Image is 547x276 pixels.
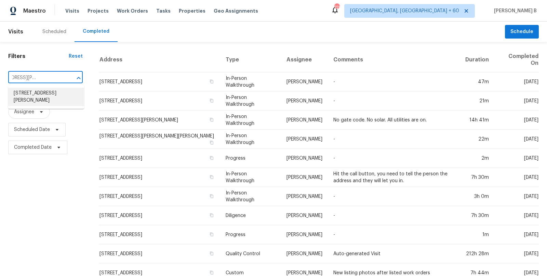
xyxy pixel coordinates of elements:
[491,8,537,14] span: [PERSON_NAME] B
[179,8,205,14] span: Properties
[281,168,328,187] td: [PERSON_NAME]
[328,72,460,91] td: -
[209,117,215,123] button: Copy Address
[74,73,83,83] button: Close
[460,130,494,149] td: 22m
[350,8,459,14] span: [GEOGRAPHIC_DATA], [GEOGRAPHIC_DATA] + 60
[505,25,539,39] button: Schedule
[494,149,539,168] td: [DATE]
[209,140,215,146] button: Copy Address
[220,91,281,111] td: In-Person Walkthrough
[494,225,539,244] td: [DATE]
[460,111,494,130] td: 14h 41m
[83,28,109,35] div: Completed
[209,98,215,104] button: Copy Address
[99,47,221,72] th: Address
[494,72,539,91] td: [DATE]
[209,193,215,199] button: Copy Address
[214,8,258,14] span: Geo Assignments
[460,72,494,91] td: 47m
[99,244,221,263] td: [STREET_ADDRESS]
[281,91,328,111] td: [PERSON_NAME]
[281,72,328,91] td: [PERSON_NAME]
[494,244,539,263] td: [DATE]
[334,4,339,11] div: 725
[460,149,494,168] td: 2m
[209,174,215,180] button: Copy Address
[14,108,34,115] span: Assignee
[494,111,539,130] td: [DATE]
[220,168,281,187] td: In-Person Walkthrough
[69,53,83,60] div: Reset
[220,244,281,263] td: Quality Control
[220,130,281,149] td: In-Person Walkthrough
[88,8,109,14] span: Projects
[42,28,66,35] div: Scheduled
[460,187,494,206] td: 3h 0m
[8,88,84,106] li: [STREET_ADDRESS][PERSON_NAME]
[281,187,328,206] td: [PERSON_NAME]
[99,225,221,244] td: [STREET_ADDRESS]
[220,206,281,225] td: Diligence
[220,47,281,72] th: Type
[99,187,221,206] td: [STREET_ADDRESS]
[99,111,221,130] td: [STREET_ADDRESS][PERSON_NAME]
[494,91,539,111] td: [DATE]
[209,78,215,85] button: Copy Address
[14,144,52,151] span: Completed Date
[328,130,460,149] td: -
[460,91,494,111] td: 21m
[328,187,460,206] td: -
[328,168,460,187] td: Hit the call button, you need to tell the person the address and they will let you in.
[494,47,539,72] th: Completed On
[281,225,328,244] td: [PERSON_NAME]
[209,231,215,237] button: Copy Address
[281,206,328,225] td: [PERSON_NAME]
[209,250,215,257] button: Copy Address
[8,24,23,39] span: Visits
[99,91,221,111] td: [STREET_ADDRESS]
[460,244,494,263] td: 212h 28m
[220,72,281,91] td: In-Person Walkthrough
[494,130,539,149] td: [DATE]
[328,149,460,168] td: -
[494,206,539,225] td: [DATE]
[494,168,539,187] td: [DATE]
[281,47,328,72] th: Assignee
[510,28,533,36] span: Schedule
[209,155,215,161] button: Copy Address
[99,149,221,168] td: [STREET_ADDRESS]
[328,47,460,72] th: Comments
[209,212,215,218] button: Copy Address
[99,130,221,149] td: [STREET_ADDRESS][PERSON_NAME][PERSON_NAME]
[328,206,460,225] td: -
[99,206,221,225] td: [STREET_ADDRESS]
[328,244,460,263] td: Auto-generated Visit
[328,225,460,244] td: -
[14,126,50,133] span: Scheduled Date
[23,8,46,14] span: Maestro
[281,244,328,263] td: [PERSON_NAME]
[460,206,494,225] td: 7h 30m
[65,8,79,14] span: Visits
[220,187,281,206] td: In-Person Walkthrough
[220,225,281,244] td: Progress
[99,168,221,187] td: [STREET_ADDRESS]
[281,149,328,168] td: [PERSON_NAME]
[209,270,215,276] button: Copy Address
[460,168,494,187] td: 7h 30m
[460,225,494,244] td: 1m
[8,53,69,60] h1: Filters
[281,130,328,149] td: [PERSON_NAME]
[220,149,281,168] td: Progress
[281,111,328,130] td: [PERSON_NAME]
[460,47,494,72] th: Duration
[99,72,221,91] td: [STREET_ADDRESS]
[494,187,539,206] td: [DATE]
[328,111,460,130] td: No gate code. No solar. All utilities are on.
[117,8,148,14] span: Work Orders
[220,111,281,130] td: In-Person Walkthrough
[8,73,64,83] input: Search for an address...
[328,91,460,111] td: -
[156,9,171,13] span: Tasks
